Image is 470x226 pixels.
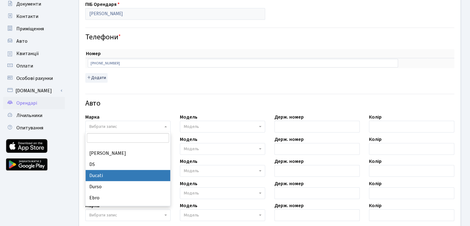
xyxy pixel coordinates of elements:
[85,49,400,58] th: Номер
[3,85,65,97] a: [DOMAIN_NAME]
[3,60,65,72] a: Оплати
[274,202,304,209] label: Держ. номер
[3,35,65,47] a: Авто
[89,212,117,218] span: Вибрати запис
[86,203,170,215] li: ECM
[86,159,170,170] li: DS
[369,136,382,143] label: Колір
[180,113,197,121] label: Модель
[180,158,197,165] label: Модель
[180,202,197,209] label: Модель
[16,63,33,69] span: Оплати
[86,181,170,192] li: Durso
[85,1,120,8] label: ПІБ Орендаря
[89,124,117,130] span: Вибрати запис
[16,1,41,7] span: Документи
[274,136,304,143] label: Держ. номер
[16,75,53,82] span: Особові рахунки
[16,25,44,32] span: Приміщення
[16,50,39,57] span: Квитанції
[184,124,199,130] span: Модель
[16,13,38,20] span: Контакти
[85,99,454,108] h4: Авто
[16,38,28,45] span: Авто
[3,72,65,85] a: Особові рахунки
[16,100,37,106] span: Орендарі
[3,109,65,122] a: Лічильники
[274,113,304,121] label: Держ. номер
[180,180,197,187] label: Модель
[184,212,199,218] span: Модель
[3,10,65,23] a: Контакти
[369,180,382,187] label: Колір
[86,192,170,203] li: Ebro
[3,122,65,134] a: Опитування
[16,112,42,119] span: Лічильники
[180,136,197,143] label: Модель
[184,190,199,196] span: Модель
[85,73,108,83] button: Додати
[184,146,199,152] span: Модель
[369,113,382,121] label: Колір
[274,180,304,187] label: Держ. номер
[369,158,382,165] label: Колір
[85,113,100,121] label: Марка
[274,158,304,165] label: Держ. номер
[3,47,65,60] a: Квитанції
[86,170,170,181] li: Ducati
[3,23,65,35] a: Приміщення
[16,124,43,131] span: Опитування
[184,168,199,174] span: Модель
[86,148,170,159] li: [PERSON_NAME]
[85,33,454,42] h4: Телефони
[369,202,382,209] label: Колір
[3,97,65,109] a: Орендарі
